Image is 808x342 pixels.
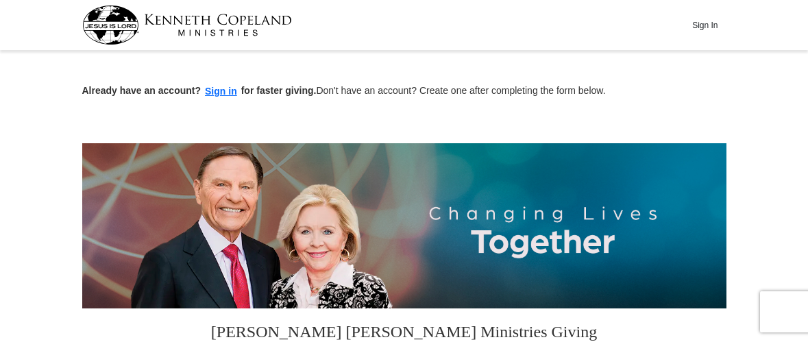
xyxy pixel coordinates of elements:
[685,14,726,36] button: Sign In
[201,84,241,99] button: Sign in
[82,84,726,99] p: Don't have an account? Create one after completing the form below.
[82,5,292,45] img: kcm-header-logo.svg
[82,85,317,96] strong: Already have an account? for faster giving.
